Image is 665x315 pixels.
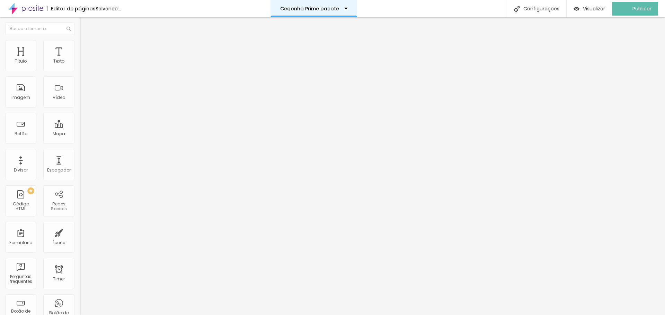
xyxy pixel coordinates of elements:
input: Buscar elemento [5,22,74,35]
p: Cegonha Prime pacote [280,6,339,11]
button: Visualizar [567,2,612,16]
div: Redes Sociais [45,202,72,212]
div: Salvando... [96,6,121,11]
div: Formulário [9,240,32,245]
div: Texto [53,59,64,64]
div: Título [15,59,27,64]
div: Vídeo [53,95,65,100]
div: Perguntas frequentes [7,274,34,284]
div: Timer [53,277,65,281]
div: Divisor [14,168,28,173]
span: Publicar [632,6,651,11]
img: Icone [66,27,71,31]
div: Espaçador [47,168,71,173]
div: Mapa [53,131,65,136]
div: Código HTML [7,202,34,212]
div: Ícone [53,240,65,245]
span: Visualizar [583,6,605,11]
div: Editor de páginas [47,6,96,11]
img: view-1.svg [574,6,579,12]
img: Icone [514,6,520,12]
div: Imagem [11,95,30,100]
div: Botão [15,131,27,136]
button: Publicar [612,2,658,16]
